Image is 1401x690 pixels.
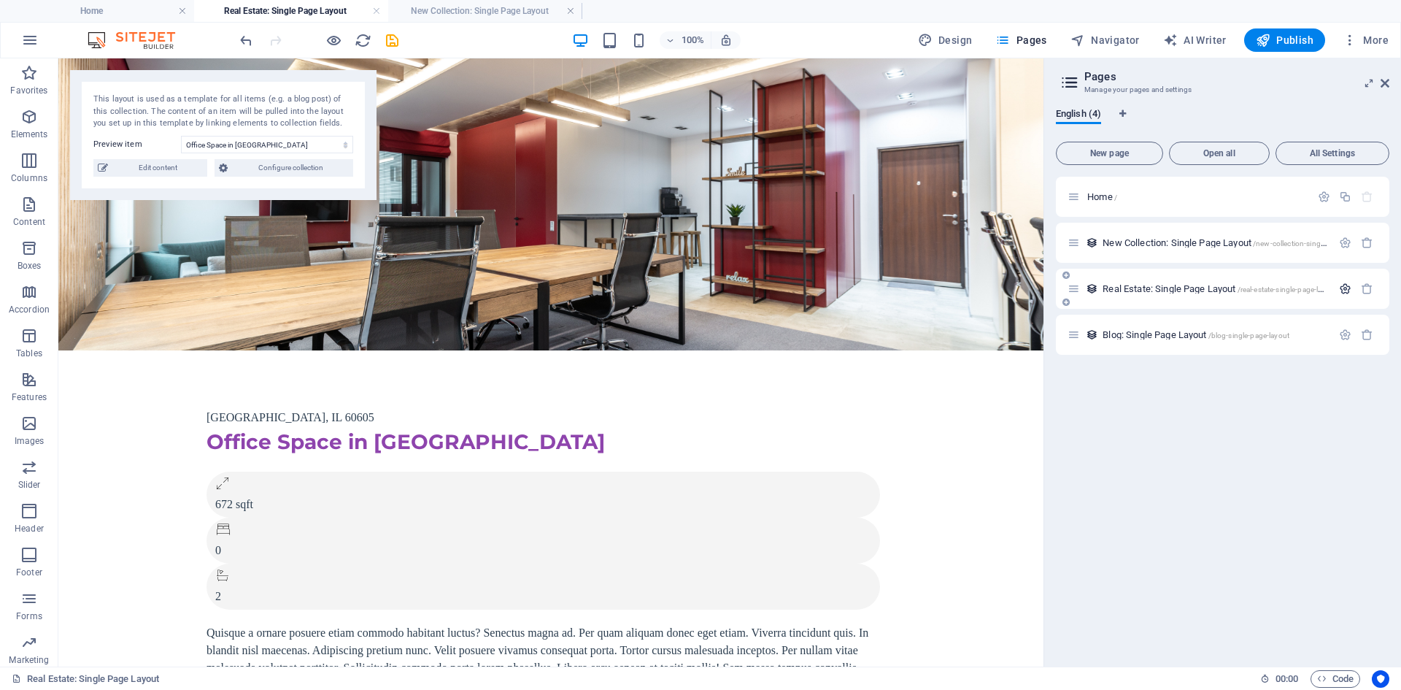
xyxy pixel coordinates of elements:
p: Tables [16,348,42,359]
p: Accordion [9,304,50,315]
button: Configure collection [215,159,353,177]
div: New Collection: Single Page Layout/new-collection-single-page-layout [1098,238,1332,248]
div: Home/ [1083,192,1311,202]
span: Pages [995,33,1046,47]
span: /real-estate-single-page-layout [1238,285,1337,294]
span: 00 00 [1275,670,1298,688]
div: Language Tabs [1056,108,1389,136]
button: Publish [1244,28,1325,52]
div: Settings [1339,329,1351,341]
a: Click to cancel selection. Double-click to open Pages [12,670,159,688]
div: Settings [1339,237,1351,249]
img: Editor Logo [84,31,193,49]
i: On resize automatically adjust zoom level to fit chosen device. [719,34,733,47]
span: Click to open page [1087,191,1117,202]
span: More [1343,33,1389,47]
span: Edit content [112,159,203,177]
button: Click here to leave preview mode and continue editing [325,31,342,49]
p: Images [15,435,45,447]
div: Real Estate: Single Page Layout/real-estate-single-page-layout [1098,284,1332,294]
span: English (4) [1056,105,1101,126]
button: Edit content [93,159,207,177]
p: Columns [11,172,47,184]
span: New page [1062,149,1157,158]
span: Design [918,33,973,47]
h2: Pages [1084,70,1389,83]
span: Configure collection [232,159,349,177]
span: : [1286,673,1288,684]
p: Boxes [18,260,42,272]
button: AI Writer [1157,28,1232,52]
i: Reload page [355,32,371,49]
h3: Manage your pages and settings [1084,83,1360,96]
p: Forms [16,610,42,622]
div: Settings [1318,191,1330,203]
div: The startpage cannot be deleted [1361,191,1373,203]
div: This layout is used as a template for all items (e.g. a blog post) of this collection. The conten... [93,93,353,130]
label: Preview item [93,136,181,153]
button: More [1337,28,1394,52]
button: undo [237,31,255,49]
p: Elements [11,129,48,140]
h4: New Collection: Single Page Layout [388,3,582,19]
span: AI Writer [1163,33,1227,47]
button: save [383,31,401,49]
button: Design [912,28,979,52]
i: Undo: Insert preset assets (Ctrl+Z) [238,32,255,49]
button: New page [1056,142,1163,165]
div: Design (Ctrl+Alt+Y) [912,28,979,52]
p: Slider [18,479,41,491]
span: New Collection: Single Page Layout [1103,237,1367,248]
span: All Settings [1282,149,1383,158]
span: Code [1317,670,1354,688]
p: Header [15,523,44,534]
i: Save (Ctrl+S) [384,32,401,49]
div: Blog: Single Page Layout/blog-single-page-layout [1098,330,1332,340]
div: This layout is used as a template for all items (e.g. a blog post) of this collection. The conten... [1086,329,1098,341]
div: Remove [1361,283,1373,295]
span: Open all [1176,149,1263,158]
span: Blog: Single Page Layout [1103,329,1289,340]
span: Publish [1256,33,1313,47]
div: Remove [1361,329,1373,341]
button: Pages [989,28,1052,52]
span: Navigator [1070,33,1140,47]
p: Marketing [9,654,49,666]
h4: Real Estate: Single Page Layout [194,3,388,19]
button: Navigator [1065,28,1146,52]
p: Features [12,391,47,403]
span: Real Estate: Single Page Layout [1103,283,1337,294]
button: Usercentrics [1372,670,1389,688]
p: Content [13,216,45,228]
span: /new-collection-single-page-layout [1253,239,1367,248]
span: / [1114,193,1117,202]
button: Open all [1169,142,1270,165]
span: /blog-single-page-layout [1208,331,1289,340]
button: 100% [660,31,711,49]
button: Code [1311,670,1360,688]
h6: 100% [682,31,705,49]
div: Duplicate [1339,191,1351,203]
p: Footer [16,567,42,578]
button: reload [354,31,371,49]
h6: Session time [1260,670,1299,688]
button: All Settings [1275,142,1389,165]
p: Favorites [10,85,47,96]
